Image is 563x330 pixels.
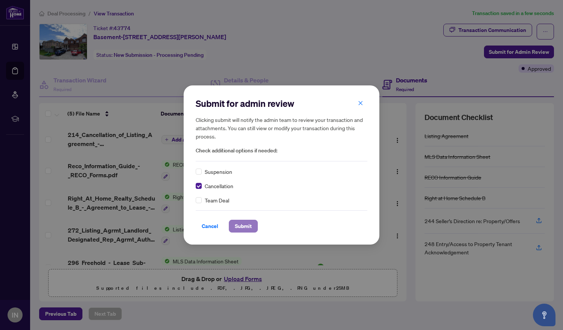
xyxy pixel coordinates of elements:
button: Cancel [196,220,224,233]
span: Team Deal [205,196,229,204]
span: Cancellation [205,182,233,190]
h2: Submit for admin review [196,97,367,109]
span: Cancel [202,220,218,232]
span: close [358,100,363,106]
span: Submit [235,220,252,232]
button: Submit [229,220,258,233]
span: Check additional options if needed: [196,146,367,155]
button: Open asap [533,304,555,326]
span: Suspension [205,167,232,176]
h5: Clicking submit will notify the admin team to review your transaction and attachments. You can st... [196,116,367,140]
